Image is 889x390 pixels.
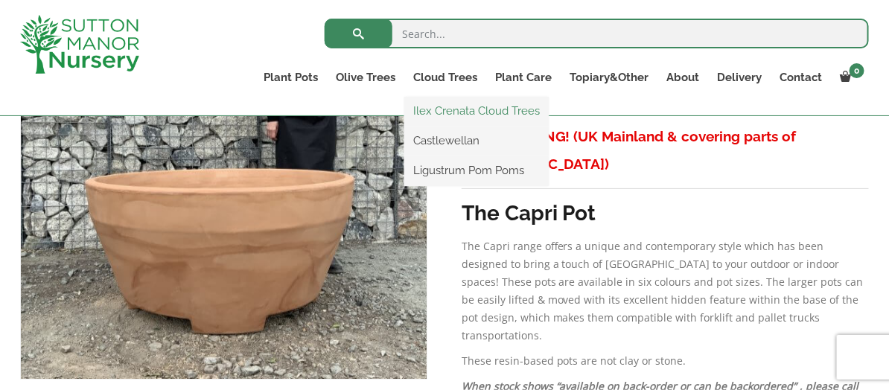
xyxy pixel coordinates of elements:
a: Plant Care [486,67,561,88]
a: 0 [831,67,869,88]
a: Delivery [708,67,771,88]
a: Olive Trees [327,67,404,88]
h3: FREE SHIPPING! (UK Mainland & covering parts of [GEOGRAPHIC_DATA]) [462,123,869,178]
a: Topiary&Other [561,67,657,88]
a: About [657,67,708,88]
input: Search... [325,19,869,48]
span: 0 [850,63,864,78]
img: logo [20,15,139,74]
a: Ligustrum Pom Poms [404,159,549,182]
p: The Capri range offers a unique and contemporary style which has been designed to bring a touch o... [462,237,869,345]
a: Ilex Crenata Cloud Trees [404,100,549,122]
a: Plant Pots [255,67,327,88]
p: These resin-based pots are not clay or stone. [462,352,869,370]
strong: The Capri Pot [462,201,596,226]
a: Cloud Trees [404,67,486,88]
a: Contact [771,67,831,88]
a: Castlewellan [404,130,549,152]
